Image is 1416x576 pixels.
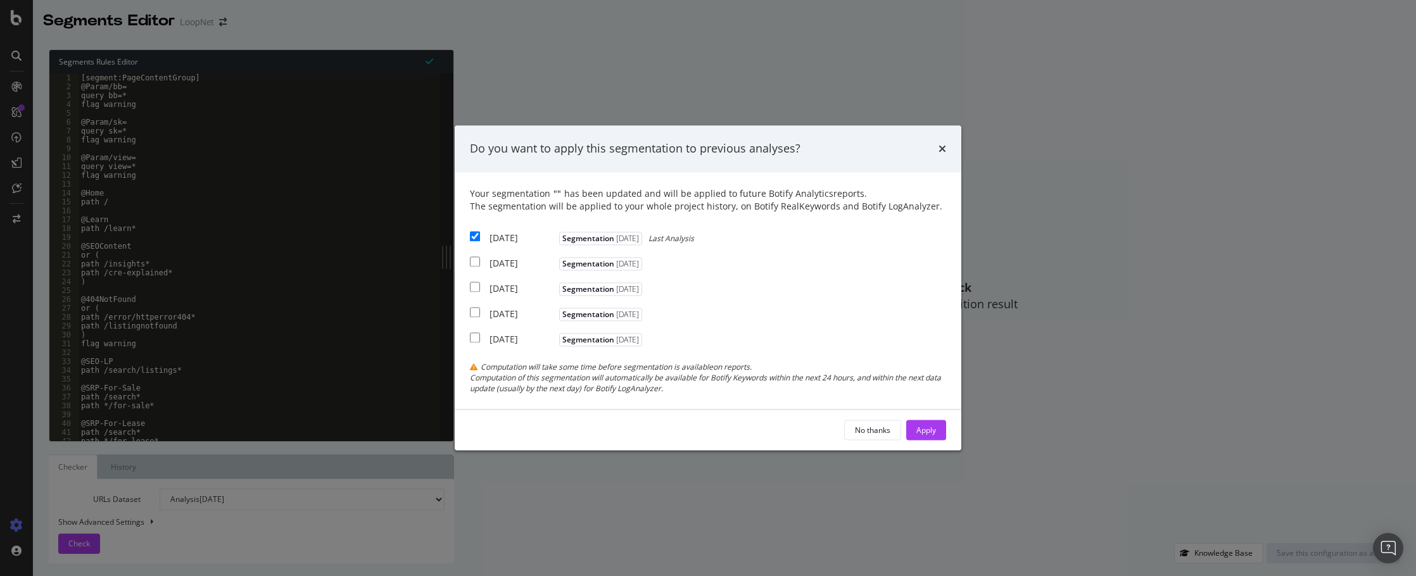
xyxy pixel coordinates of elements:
div: Do you want to apply this segmentation to previous analyses? [470,141,800,157]
div: No thanks [855,425,890,435]
span: [DATE] [614,334,639,345]
span: " " [553,187,561,199]
div: [DATE] [490,232,556,244]
span: Segmentation [559,232,642,245]
div: modal [455,125,961,450]
span: Segmentation [559,333,642,346]
span: Segmentation [559,308,642,321]
button: No thanks [844,420,901,441]
span: Segmentation [559,282,642,296]
span: Last Analysis [648,233,694,244]
div: [DATE] [490,257,556,270]
div: [DATE] [490,282,556,295]
div: [DATE] [490,308,556,320]
div: Apply [916,425,936,435]
button: Apply [906,420,946,441]
span: Computation will take some time before segmentation is available on reports. [481,361,752,372]
div: Computation of this segmentation will automatically be available for Botify Keywords within the n... [470,372,946,394]
span: Segmentation [559,257,642,270]
span: [DATE] [614,258,639,269]
div: Open Intercom Messenger [1373,533,1403,563]
div: times [939,141,946,157]
span: [DATE] [614,284,639,294]
span: [DATE] [614,233,639,244]
div: The segmentation will be applied to your whole project history, on Botify RealKeywords and Botify... [470,200,946,213]
div: Your segmentation has been updated and will be applied to future Botify Analytics reports. [470,187,946,213]
span: [DATE] [614,309,639,320]
div: [DATE] [490,333,556,346]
